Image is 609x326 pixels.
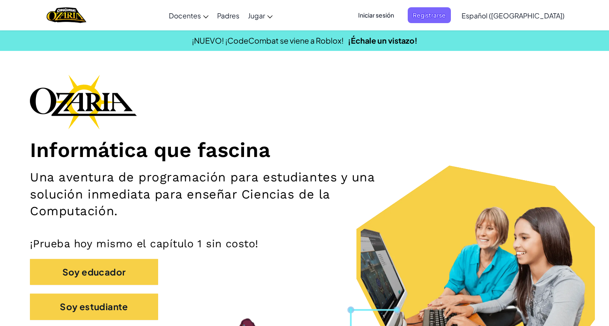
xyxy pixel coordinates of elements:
button: Soy educador [30,259,158,285]
img: Ozaria branding logo [30,74,137,129]
span: ¡NUEVO! ¡CodeCombat se viene a Roblox! [192,36,344,45]
button: Registrarse [408,7,451,23]
span: Español ([GEOGRAPHIC_DATA]) [462,11,565,20]
a: Docentes [165,4,213,27]
span: Jugar [248,11,265,20]
p: ¡Prueba hoy mismo el capítulo 1 sin costo! [30,237,579,250]
h2: Una aventura de programación para estudiantes y una solución inmediata para enseñar Ciencias de l... [30,169,398,220]
button: Soy estudiante [30,293,158,320]
span: Docentes [169,11,201,20]
a: Padres [213,4,244,27]
img: Home [47,6,86,24]
a: Español ([GEOGRAPHIC_DATA]) [457,4,569,27]
button: Iniciar sesión [353,7,399,23]
h1: Informática que fascina [30,138,579,163]
a: Ozaria by CodeCombat logo [47,6,86,24]
a: ¡Échale un vistazo! [348,36,418,45]
a: Jugar [244,4,277,27]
